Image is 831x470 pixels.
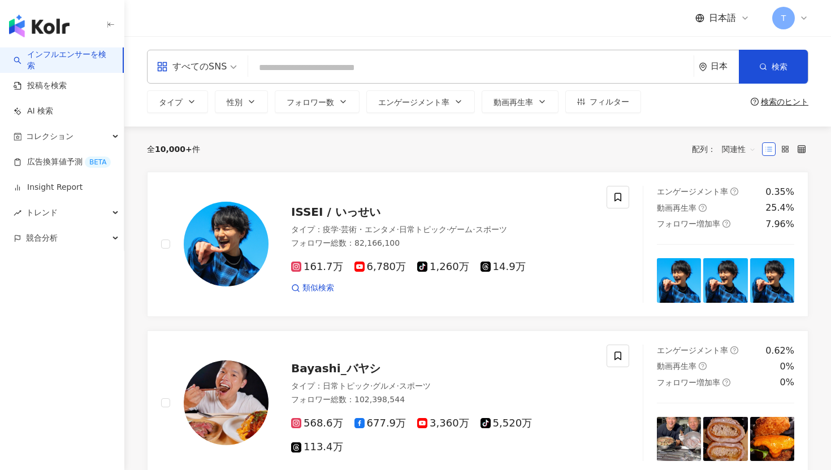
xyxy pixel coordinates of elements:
span: question-circle [730,346,738,354]
button: 性別 [215,90,268,113]
div: 0% [780,360,794,373]
div: 配列： [692,140,762,158]
span: · [473,225,475,234]
a: 投稿を検索 [14,80,67,92]
div: 7.96% [765,218,794,230]
span: 類似検索 [302,282,334,294]
span: フィルター [590,97,629,106]
div: 検索のヒント [761,97,808,106]
span: エンゲージメント率 [657,187,728,196]
span: question-circle [730,188,738,195]
a: 類似検索 [291,282,334,294]
span: 677.9万 [354,417,406,429]
span: 疫学 [323,225,339,234]
img: post-image [703,258,747,302]
span: 競合分析 [26,225,58,251]
span: question-circle [722,378,730,386]
button: 動画再生率 [482,90,559,113]
span: 関連性 [722,140,756,158]
span: タイプ [159,98,183,107]
button: タイプ [147,90,208,113]
span: 5,520万 [481,417,533,429]
span: · [339,225,341,234]
div: 0.35% [765,186,794,198]
img: post-image [750,258,794,302]
span: · [370,381,373,390]
img: logo [9,15,70,37]
span: 日常トピック [323,381,370,390]
span: 動画再生率 [494,98,533,107]
a: 広告換算値予測BETA [14,156,111,168]
button: フィルター [565,90,641,113]
span: エンゲージメント率 [657,346,728,355]
span: スポーツ [475,225,507,234]
span: 1,260万 [417,261,469,273]
span: T [781,12,786,24]
span: 568.6万 [291,417,343,429]
span: 113.4万 [291,441,343,453]
div: フォロワー総数 ： 82,166,100 [291,238,593,249]
span: 14.9万 [481,261,526,273]
span: 161.7万 [291,261,343,273]
span: 性別 [227,98,243,107]
span: ゲーム [449,225,473,234]
img: post-image [750,417,794,461]
span: グルメ [373,381,396,390]
img: post-image [703,417,747,461]
div: 全 件 [147,145,200,154]
span: · [447,225,449,234]
a: KOL AvatarISSEI / いっせいタイプ：疫学·芸術・エンタメ·日常トピック·ゲーム·スポーツフォロワー総数：82,166,100161.7万6,780万1,260万14.9万類似検索... [147,172,808,317]
span: question-circle [699,204,707,212]
span: · [396,381,399,390]
span: 3,360万 [417,417,469,429]
a: AI 検索 [14,106,53,117]
span: ISSEI / いっせい [291,205,380,219]
span: フォロワー増加率 [657,378,720,387]
span: フォロワー数 [287,98,334,107]
span: rise [14,209,21,217]
div: タイプ ： [291,224,593,236]
button: 検索 [739,50,808,84]
span: Bayashi_バヤシ [291,362,380,375]
span: 芸術・エンタメ [341,225,396,234]
span: question-circle [722,220,730,228]
span: environment [699,63,707,71]
img: KOL Avatar [184,360,269,445]
span: 日常トピック [399,225,447,234]
span: 10,000+ [155,145,192,154]
span: question-circle [751,98,759,106]
span: 6,780万 [354,261,406,273]
a: searchインフルエンサーを検索 [14,49,114,71]
span: 動画再生率 [657,362,696,371]
span: 日本語 [709,12,736,24]
span: スポーツ [399,381,431,390]
button: フォロワー数 [275,90,360,113]
img: KOL Avatar [184,202,269,286]
span: · [396,225,399,234]
span: トレンド [26,200,58,225]
div: 日本 [711,62,739,71]
div: タイプ ： [291,381,593,392]
span: コレクション [26,124,73,149]
span: 動画再生率 [657,203,696,212]
div: 25.4% [765,202,794,214]
span: エンゲージメント率 [378,98,449,107]
div: 0.62% [765,345,794,357]
span: 検索 [772,62,787,71]
button: エンゲージメント率 [366,90,475,113]
img: post-image [657,417,701,461]
span: question-circle [699,362,707,370]
span: フォロワー増加率 [657,219,720,228]
span: appstore [157,61,168,72]
div: 0% [780,376,794,389]
div: すべてのSNS [157,58,227,76]
img: post-image [657,258,701,302]
a: Insight Report [14,182,83,193]
div: フォロワー総数 ： 102,398,544 [291,394,593,406]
